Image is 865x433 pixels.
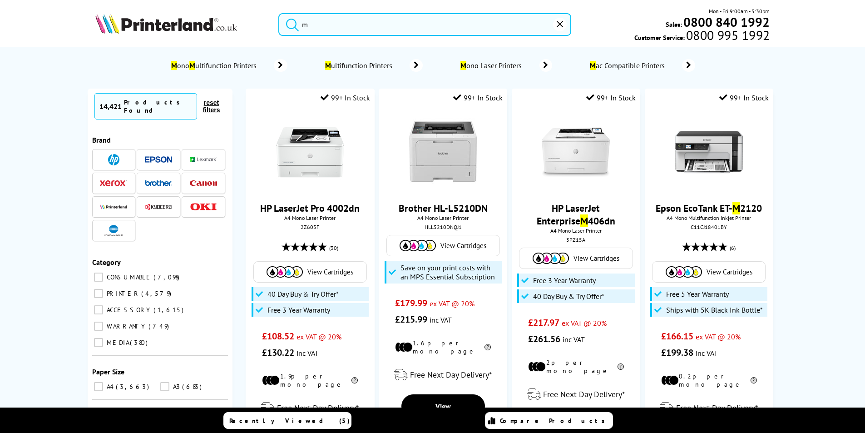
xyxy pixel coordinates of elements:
[500,417,610,425] span: Compare Products
[719,93,769,102] div: 99+ In Stock
[104,338,129,347] span: MEDIA
[524,253,628,264] a: View Cartridges
[277,403,359,413] span: Free Next Day Delivery*
[262,347,294,358] span: £130.22
[116,383,151,391] span: 3,663
[410,369,492,380] span: Free Next Day Delivery*
[94,382,103,391] input: A4 3,663
[104,306,153,314] span: ACCESSORY
[588,61,668,70] span: ac Compatible Printers
[262,372,358,388] li: 1.9p per mono page
[634,31,770,42] span: Customer Service:
[661,372,757,388] li: 0.2p per mono page
[171,61,177,70] mark: M
[563,335,585,344] span: inc VAT
[190,180,217,186] img: Canon
[453,93,503,102] div: 99+ In Stock
[683,14,770,30] b: 0800 840 1992
[391,240,495,251] a: View Cartridges
[657,266,761,278] a: View Cartridges
[321,93,370,102] div: 99+ In Stock
[533,292,604,301] span: 40 Day Buy & Try Offer*
[267,266,303,278] img: Cartridges
[400,263,499,281] span: Save on your print costs with an MPS Essential Subscription
[124,98,193,114] div: Products Found
[588,59,695,72] a: Mac Compatible Printers
[94,305,103,314] input: ACCESSORY 1,615
[99,102,122,111] span: 14,421
[528,333,560,345] span: £261.56
[459,59,552,72] a: Mono Laser Printers
[189,61,195,70] mark: M
[666,266,702,278] img: Cartridges
[666,20,682,29] span: Sales:
[395,314,427,325] span: £215.99
[537,202,615,227] a: HP LaserJet EnterpriseM406dn
[153,273,182,281] span: 7,098
[260,202,360,214] a: HP LaserJet Pro 4002dn
[533,253,569,264] img: Cartridges
[223,412,351,429] a: Recently Viewed (5)
[229,417,350,425] span: Recently Viewed (5)
[324,61,396,70] span: ultifunction Printers
[395,339,491,355] li: 1.6p per mono page
[649,395,769,421] div: modal_delivery
[460,61,466,70] mark: M
[182,383,204,391] span: 683
[92,135,111,144] span: Brand
[542,118,610,186] img: HP-M406dn-Front-Small.jpg
[104,289,140,298] span: PRINTER
[104,383,115,391] span: A4
[329,239,338,257] span: (30)
[325,61,331,70] mark: M
[190,157,217,162] img: Lexmark
[170,61,261,70] span: ono ultifunction Printers
[459,61,526,70] span: ono Laser Printers
[95,14,267,35] a: Printerland Logo
[485,412,613,429] a: Compare Products
[171,383,181,391] span: A3
[709,7,770,15] span: Mon - Fri 9:00am - 5:30pm
[383,214,503,221] span: A4 Mono Laser Printer
[682,18,770,26] a: 0800 840 1992
[430,299,475,308] span: ex VAT @ 20%
[586,93,636,102] div: 99+ In Stock
[732,202,740,214] mark: M
[685,31,770,40] span: 0800 995 1992
[145,180,172,186] img: Brother
[661,347,693,358] span: £199.38
[401,394,485,418] a: View
[666,305,763,314] span: Ships with 5K Black Ink Bottle*
[573,254,619,263] span: View Cartridges
[170,59,287,72] a: MonoMultifunction Printers
[104,273,153,281] span: CONSUMABLE
[707,268,752,276] span: View Cartridges
[307,268,353,276] span: View Cartridges
[730,239,736,257] span: (6)
[297,332,341,341] span: ex VAT @ 20%
[100,204,127,209] img: Printerland
[250,395,370,421] div: modal_delivery
[95,14,237,34] img: Printerland Logo
[435,402,451,411] span: View
[516,227,636,234] span: A4 Mono Laser Printer
[267,289,339,299] span: 40 Day Buy & Try Offer*
[141,289,173,298] span: 4,579
[262,330,294,342] span: £108.52
[324,59,423,72] a: Multifunction Printers
[276,118,344,186] img: HP-LaserJetPro-4002dn-Front-Small.jpg
[528,358,624,375] li: 2p per mono page
[430,315,452,324] span: inc VAT
[649,214,769,221] span: A4 Mono Multifunction Inkjet Printer
[130,338,150,347] span: 380
[533,276,596,285] span: Free 3 Year Warranty
[92,258,121,267] span: Category
[543,389,625,399] span: Free Next Day Delivery*
[400,240,436,251] img: Cartridges
[656,202,762,214] a: Epson EcoTank ET-M2120
[94,338,103,347] input: MEDIA 380
[94,289,103,298] input: PRINTER 4,579
[297,348,319,358] span: inc VAT
[252,224,367,230] div: 2Z605F
[94,322,103,331] input: WARRANTY 749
